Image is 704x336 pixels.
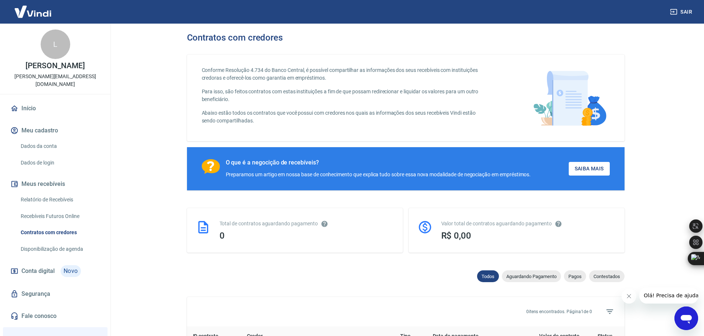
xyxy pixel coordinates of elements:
[25,62,85,70] p: [PERSON_NAME]
[18,225,102,240] a: Contratos com credores
[601,303,619,321] span: Filtros
[202,159,220,174] img: Ícone com um ponto de interrogação.
[18,192,102,207] a: Relatório de Recebíveis
[226,171,531,179] div: Preparamos um artigo em nossa base de conhecimento que explica tudo sobre essa nova modalidade de...
[502,274,561,279] span: Aguardando Pagamento
[622,289,636,304] iframe: Fechar mensagem
[220,220,394,228] div: Total de contratos aguardando pagamento
[502,270,561,282] div: Aguardando Pagamento
[9,122,102,139] button: Meu cadastro
[202,109,487,125] p: Abaixo estão todos os contratos que você possui com credores nos quais as informações dos seus re...
[569,162,610,176] a: Saiba Mais
[9,0,57,23] img: Vindi
[321,220,328,228] svg: Esses contratos não se referem à Vindi, mas sim a outras instituições.
[526,308,592,315] p: 0 itens encontrados. Página 1 de 0
[564,270,586,282] div: Pagos
[18,242,102,257] a: Disponibilização de agenda
[187,32,283,43] h3: Contratos com credores
[674,306,698,330] iframe: Botão para abrir a janela de mensagens
[18,155,102,170] a: Dados de login
[21,266,55,276] span: Conta digital
[202,66,487,82] p: Conforme Resolução 4.734 do Banco Central, é possível compartilhar as informações dos seus recebí...
[589,274,625,279] span: Contestados
[9,308,102,324] a: Fale conosco
[669,5,695,19] button: Sair
[202,88,487,103] p: Para isso, são feitos contratos com estas instituições a fim de que possam redirecionar e liquida...
[4,5,62,11] span: Olá! Precisa de ajuda?
[9,100,102,117] a: Início
[226,159,531,166] div: O que é a negocição de recebíveis?
[9,176,102,192] button: Meus recebíveis
[220,231,394,241] div: 0
[6,73,105,88] p: [PERSON_NAME][EMAIL_ADDRESS][DOMAIN_NAME]
[441,231,472,241] span: R$ 0,00
[555,220,562,228] svg: O valor comprometido não se refere a pagamentos pendentes na Vindi e sim como garantia a outras i...
[477,274,499,279] span: Todos
[639,287,698,304] iframe: Mensagem da empresa
[18,209,102,224] a: Recebíveis Futuros Online
[530,66,610,129] img: main-image.9f1869c469d712ad33ce.png
[41,30,70,59] div: L
[477,270,499,282] div: Todos
[564,274,586,279] span: Pagos
[589,270,625,282] div: Contestados
[441,220,616,228] div: Valor total de contratos aguardando pagamento
[18,139,102,154] a: Dados da conta
[9,262,102,280] a: Conta digitalNovo
[61,265,81,277] span: Novo
[9,286,102,302] a: Segurança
